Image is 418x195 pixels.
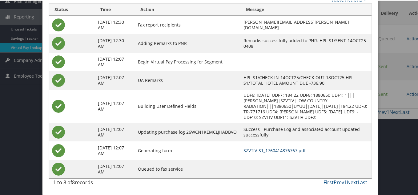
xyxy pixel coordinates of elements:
[135,141,240,159] td: Generating form
[243,147,306,153] a: SZVTIV-S1_1760414876767.pdf
[135,159,240,178] td: Queued to fax service
[135,15,240,34] td: Fax report recipients
[135,71,240,89] td: UA Remarks
[95,71,135,89] td: [DATE] 12:07 AM
[358,178,367,185] a: Last
[240,3,372,15] th: Message: activate to sort column ascending
[344,178,347,185] a: 1
[53,178,125,189] div: 1 to 8 of records
[95,141,135,159] td: [DATE] 12:07 AM
[135,89,240,122] td: Building User Defined Fields
[49,3,95,15] th: Status: activate to sort column ascending
[240,15,372,34] td: [PERSON_NAME][EMAIL_ADDRESS][PERSON_NAME][DOMAIN_NAME]
[135,34,240,52] td: Adding Remarks to PNR
[95,15,135,34] td: [DATE] 12:30 AM
[324,178,334,185] a: First
[95,159,135,178] td: [DATE] 12:07 AM
[240,89,372,122] td: UDF6: [DATE] UDF7: 184.22 UDF8: 1880650 UDF1: 1|||[PERSON_NAME]|SZVTIV|LOW COUNTRY RADIATION|||18...
[135,3,240,15] th: Action: activate to sort column ascending
[72,178,75,185] span: 8
[135,52,240,71] td: Begin Virtual Pay Processing for Segment 1
[240,122,372,141] td: Success - Purchase Log and associated account updated successfully.
[95,3,135,15] th: Time: activate to sort column ascending
[135,122,240,141] td: Updating purchase log 26WCN1KEMCLJHADBVQ
[347,178,358,185] a: Next
[334,178,344,185] a: Prev
[95,122,135,141] td: [DATE] 12:07 AM
[240,34,372,52] td: Remarks successfully added to PNR: HPL-S1/SENT-14OCT25 0408
[95,34,135,52] td: [DATE] 12:30 AM
[95,89,135,122] td: [DATE] 12:07 AM
[240,71,372,89] td: HPL-S1/CHECK IN-14OCT25/CHECK OUT-18OCT25 HPL-S1/TOTAL HOTEL AMOUNT DUE -736.90
[95,52,135,71] td: [DATE] 12:07 AM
